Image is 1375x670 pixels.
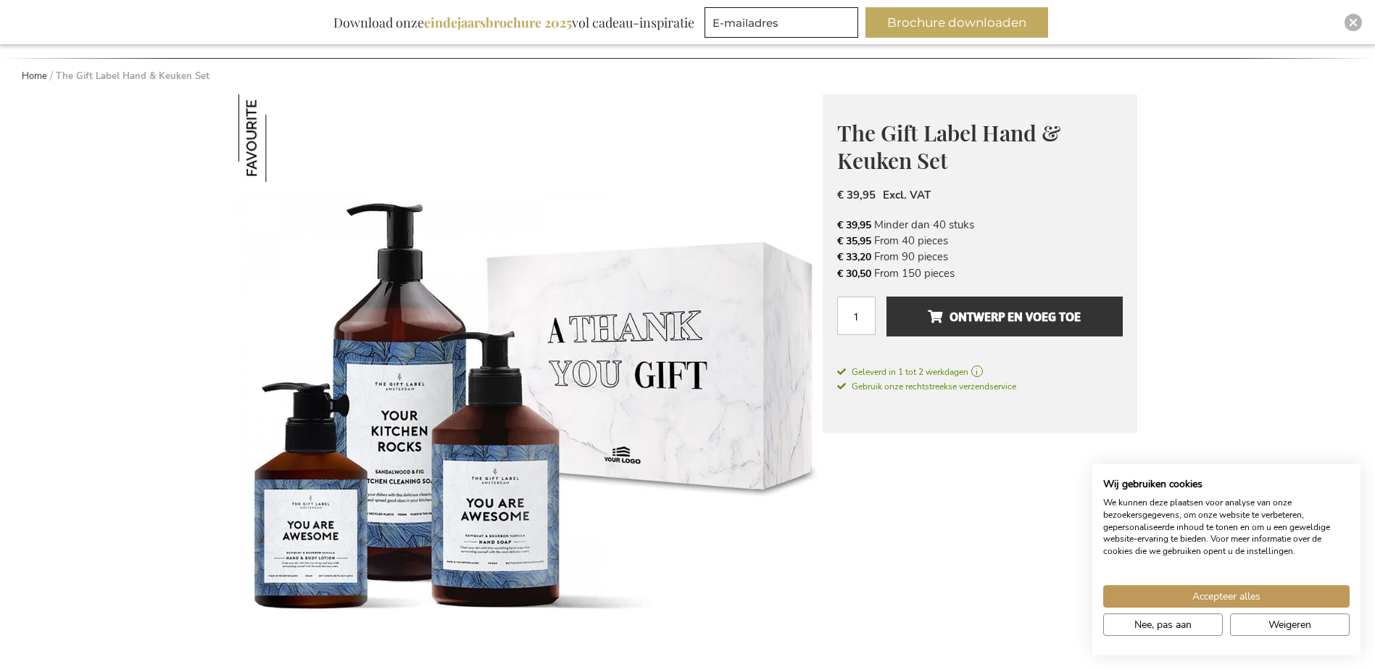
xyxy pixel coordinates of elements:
span: Nee, pas aan [1134,617,1192,632]
span: € 39,95 [837,188,876,202]
div: Download onze vol cadeau-inspiratie [327,7,701,38]
button: Alle cookies weigeren [1230,613,1350,636]
input: E-mailadres [705,7,858,38]
a: Geleverd in 1 tot 2 werkdagen [837,365,1123,379]
span: Excl. VAT [883,188,931,202]
strong: The Gift Label Hand & Keuken Set [56,70,209,83]
button: Pas cookie voorkeuren aan [1103,613,1223,636]
span: € 30,50 [837,267,871,281]
p: We kunnen deze plaatsen voor analyse van onze bezoekersgegevens, om onze website te verbeteren, g... [1103,497,1350,558]
span: The Gift Label Hand & Keuken Set [837,118,1060,175]
button: Brochure downloaden [865,7,1048,38]
li: Minder dan 40 stuks [837,217,1123,233]
div: Close [1345,14,1362,31]
span: € 39,95 [837,218,871,232]
button: Accepteer alle cookies [1103,585,1350,608]
img: Close [1349,18,1358,27]
span: € 35,95 [837,234,871,248]
span: Weigeren [1268,617,1311,632]
li: From 90 pieces [837,249,1123,265]
img: The Gift Label Hand & Keuken Set [238,94,326,182]
span: Ontwerp en voeg toe [928,305,1081,328]
span: € 33,20 [837,250,871,264]
h2: Wij gebruiken cookies [1103,478,1350,491]
a: Gebruik onze rechtstreekse verzendservice [837,379,1016,393]
span: Gebruik onze rechtstreekse verzendservice [837,381,1016,392]
form: marketing offers and promotions [705,7,863,42]
b: eindejaarsbrochure 2025 [424,14,572,31]
span: Accepteer alles [1192,589,1260,604]
li: From 150 pieces [837,265,1123,281]
button: Ontwerp en voeg toe [886,297,1122,336]
input: Aantal [837,297,876,335]
a: Home [22,70,47,83]
li: From 40 pieces [837,233,1123,249]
